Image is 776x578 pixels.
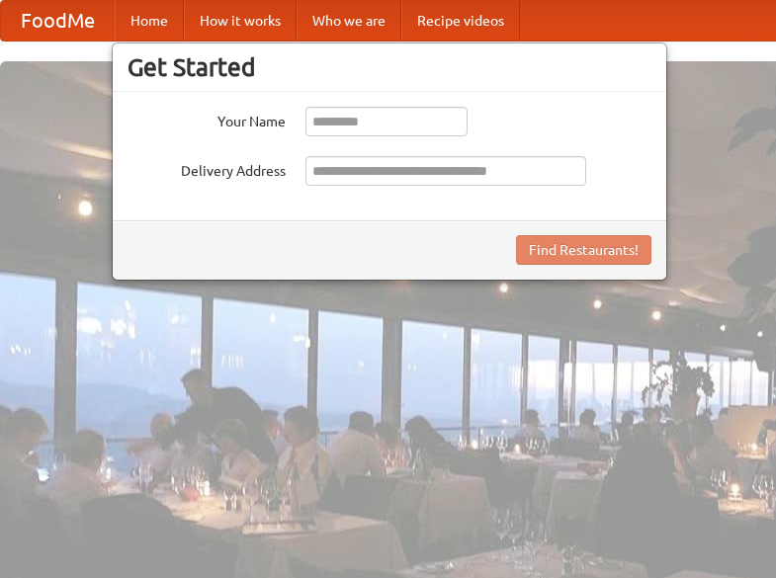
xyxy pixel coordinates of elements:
[115,1,184,41] a: Home
[297,1,401,41] a: Who we are
[128,107,286,131] label: Your Name
[516,235,651,265] button: Find Restaurants!
[184,1,297,41] a: How it works
[128,156,286,181] label: Delivery Address
[1,1,115,41] a: FoodMe
[401,1,520,41] a: Recipe videos
[128,52,651,82] h3: Get Started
